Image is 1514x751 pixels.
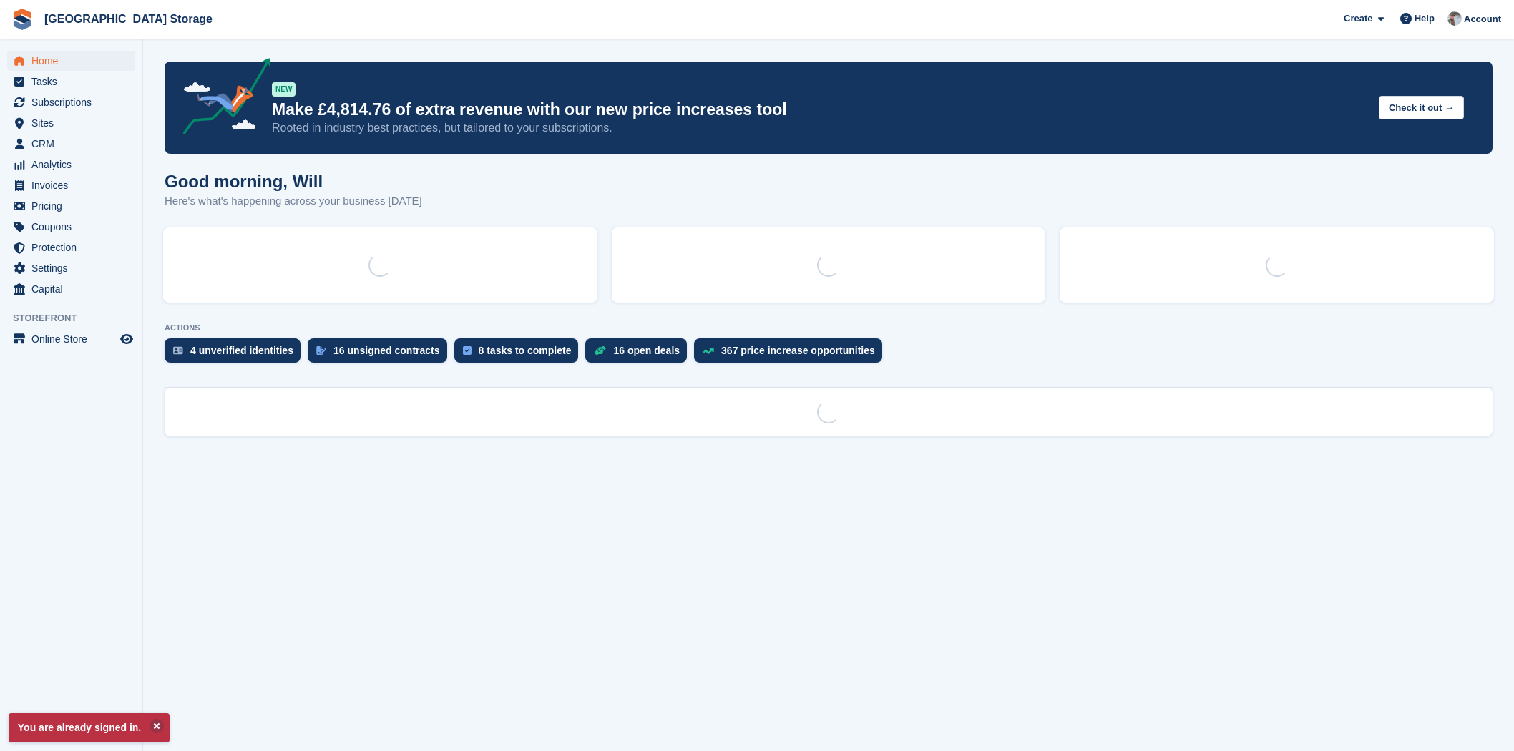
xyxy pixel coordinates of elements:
span: Create [1344,11,1372,26]
a: 8 tasks to complete [454,338,586,370]
a: menu [7,237,135,257]
span: Invoices [31,175,117,195]
a: menu [7,154,135,175]
a: menu [7,329,135,349]
a: menu [7,51,135,71]
a: menu [7,217,135,237]
a: menu [7,92,135,112]
span: Storefront [13,311,142,325]
span: Coupons [31,217,117,237]
a: 16 unsigned contracts [308,338,454,370]
span: Tasks [31,72,117,92]
div: 16 unsigned contracts [333,345,440,356]
h1: Good morning, Will [165,172,422,191]
div: 4 unverified identities [190,345,293,356]
a: Preview store [118,330,135,348]
span: Settings [31,258,117,278]
img: deal-1b604bf984904fb50ccaf53a9ad4b4a5d6e5aea283cecdc64d6e3604feb123c2.svg [594,345,606,355]
img: Will Strivens [1447,11,1462,26]
img: price_increase_opportunities-93ffe204e8149a01c8c9dc8f82e8f89637d9d84a8eef4429ea346261dce0b2c0.svg [703,348,714,354]
div: NEW [272,82,296,97]
span: Protection [31,237,117,257]
a: 16 open deals [585,338,694,370]
span: Home [31,51,117,71]
span: CRM [31,134,117,154]
span: Capital [31,279,117,299]
a: menu [7,134,135,154]
span: Help [1415,11,1435,26]
span: Analytics [31,154,117,175]
a: [GEOGRAPHIC_DATA] Storage [39,7,218,31]
a: menu [7,196,135,216]
span: Account [1464,12,1501,26]
a: menu [7,72,135,92]
img: contract_signature_icon-13c848040528278c33f63329250d36e43548de30e8caae1d1a13099fd9432cc5.svg [316,346,326,355]
img: stora-icon-8386f47178a22dfd0bd8f6a31ec36ba5ce8667c1dd55bd0f319d3a0aa187defe.svg [11,9,33,30]
p: You are already signed in. [9,713,170,742]
button: Check it out → [1379,96,1464,119]
img: price-adjustments-announcement-icon-8257ccfd72463d97f412b2fc003d46551f7dbcb40ab6d574587a9cd5c0d94... [171,58,271,139]
a: 367 price increase opportunities [694,338,889,370]
div: 16 open deals [613,345,680,356]
span: Pricing [31,196,117,216]
a: menu [7,279,135,299]
a: menu [7,258,135,278]
img: task-75834270c22a3079a89374b754ae025e5fb1db73e45f91037f5363f120a921f8.svg [463,346,472,355]
span: Subscriptions [31,92,117,112]
span: Online Store [31,329,117,349]
span: Sites [31,113,117,133]
a: menu [7,113,135,133]
p: Here's what's happening across your business [DATE] [165,193,422,210]
img: verify_identity-adf6edd0f0f0b5bbfe63781bf79b02c33cf7c696d77639b501bdc392416b5a36.svg [173,346,183,355]
a: menu [7,175,135,195]
p: Make £4,814.76 of extra revenue with our new price increases tool [272,99,1367,120]
a: 4 unverified identities [165,338,308,370]
div: 8 tasks to complete [479,345,572,356]
p: Rooted in industry best practices, but tailored to your subscriptions. [272,120,1367,136]
p: ACTIONS [165,323,1493,333]
div: 367 price increase opportunities [721,345,875,356]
